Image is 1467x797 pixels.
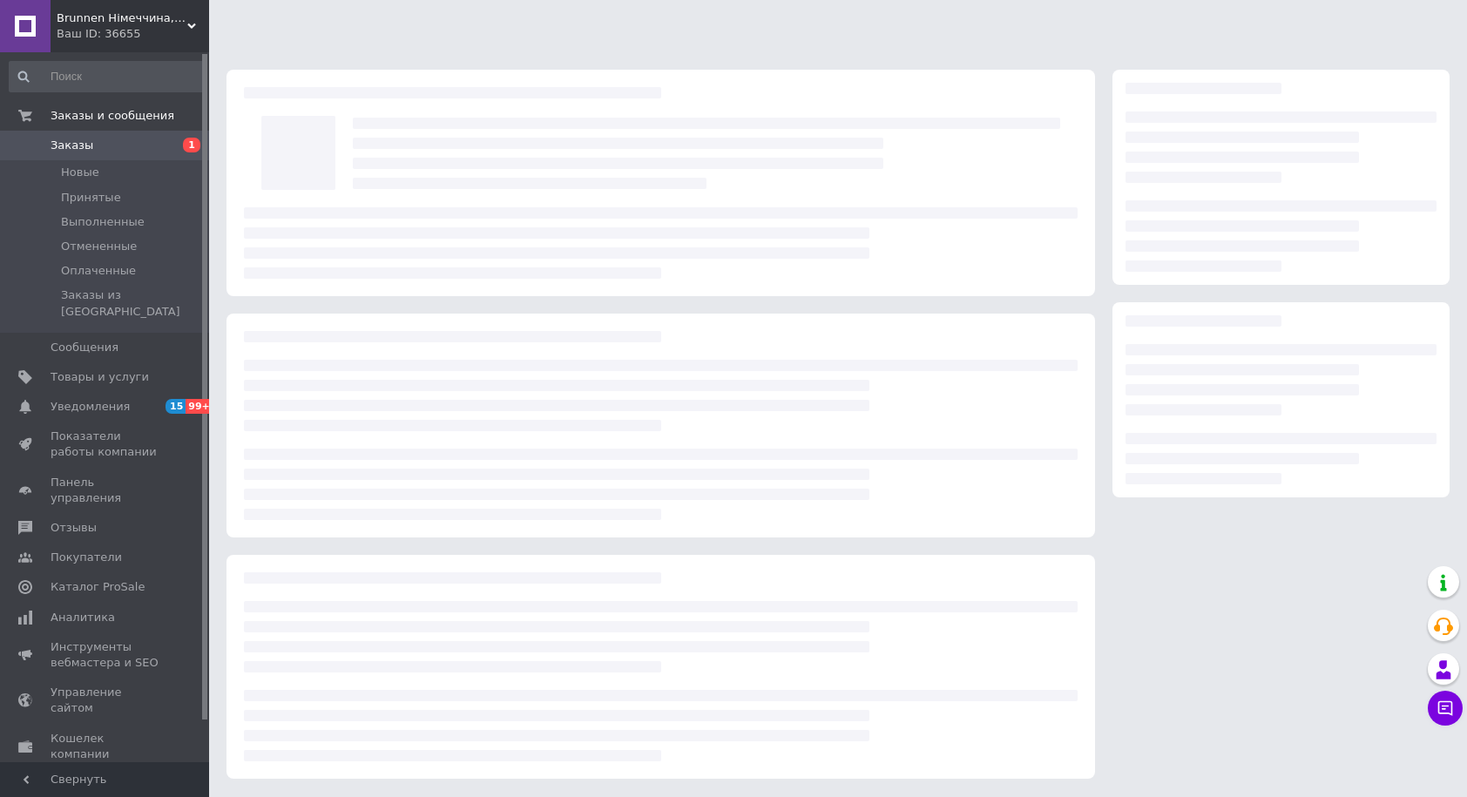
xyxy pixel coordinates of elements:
[1428,691,1463,726] button: Чат с покупателем
[9,61,206,92] input: Поиск
[186,399,214,414] span: 99+
[51,731,161,762] span: Кошелек компании
[183,138,200,152] span: 1
[61,165,99,180] span: Новые
[51,399,130,415] span: Уведомления
[61,287,204,319] span: Заказы из [GEOGRAPHIC_DATA]
[61,263,136,279] span: Оплаченные
[51,138,93,153] span: Заказы
[51,685,161,716] span: Управление сайтом
[61,214,145,230] span: Выполненные
[166,399,186,414] span: 15
[51,520,97,536] span: Отзывы
[61,239,137,254] span: Отмененные
[51,429,161,460] span: Показатели работы компании
[51,610,115,625] span: Аналитика
[51,340,118,355] span: Сообщения
[51,550,122,565] span: Покупатели
[61,190,121,206] span: Принятые
[51,579,145,595] span: Каталог ProSale
[51,475,161,506] span: Панель управления
[51,369,149,385] span: Товары и услуги
[51,108,174,124] span: Заказы и сообщения
[51,639,161,671] span: Инструменты вебмастера и SEO
[57,10,187,26] span: Brunnen Німеччина, шкільні та канцелярські товари
[57,26,209,42] div: Ваш ID: 36655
